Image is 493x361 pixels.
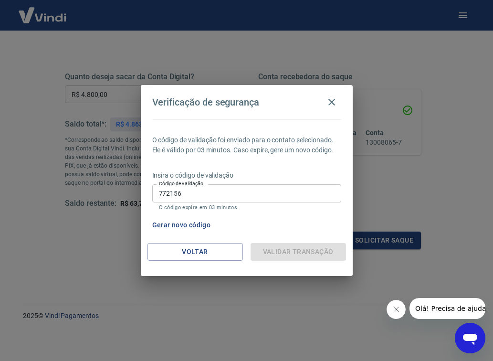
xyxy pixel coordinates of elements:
h4: Verificação de segurança [152,96,260,108]
button: Gerar novo código [148,216,215,234]
iframe: Mensagem da empresa [409,298,485,319]
p: O código de validação foi enviado para o contato selecionado. Ele é válido por 03 minutos. Caso e... [152,135,341,155]
label: Código de validação [159,180,203,187]
span: Olá! Precisa de ajuda? [6,7,80,14]
p: O código expira em 03 minutos. [159,204,335,211]
iframe: Botão para abrir a janela de mensagens [455,323,485,353]
button: Voltar [147,243,243,261]
iframe: Fechar mensagem [387,300,406,319]
p: Insira o código de validação [152,170,341,180]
